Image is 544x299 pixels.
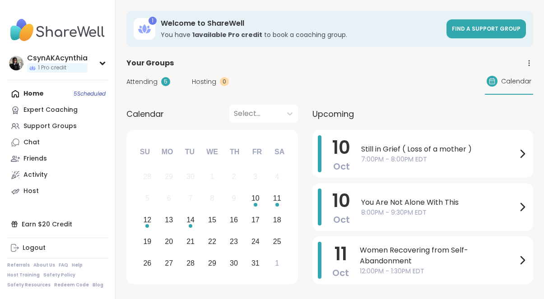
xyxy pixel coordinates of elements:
[165,170,173,183] div: 29
[7,216,108,232] div: Earn $20 Credit
[161,77,170,86] div: 5
[192,30,262,39] b: 1 available Pro credit
[275,170,279,183] div: 4
[360,245,517,267] span: Women Recovering from Self-Abandonment
[43,272,75,278] a: Safety Policy
[126,58,174,69] span: Your Groups
[180,142,200,162] div: Tu
[251,235,260,248] div: 24
[186,170,195,183] div: 30
[167,192,171,204] div: 6
[202,142,222,162] div: We
[333,213,350,226] span: Oct
[38,64,66,72] span: 1 Pro credit
[267,211,287,230] div: Choose Saturday, October 18th, 2025
[138,211,157,230] div: Choose Sunday, October 12th, 2025
[332,135,350,160] span: 10
[138,232,157,251] div: Choose Sunday, October 19th, 2025
[224,232,244,251] div: Choose Thursday, October 23rd, 2025
[251,192,260,204] div: 10
[247,142,267,162] div: Fr
[135,142,155,162] div: Su
[208,257,216,269] div: 29
[7,262,30,268] a: Referrals
[157,142,177,162] div: Mo
[7,272,40,278] a: Host Training
[361,155,517,164] span: 7:00PM - 8:00PM EDT
[224,211,244,230] div: Choose Thursday, October 16th, 2025
[138,189,157,208] div: Not available Sunday, October 5th, 2025
[7,183,108,199] a: Host
[267,253,287,273] div: Choose Saturday, November 1st, 2025
[192,77,216,87] span: Hosting
[361,208,517,217] span: 8:00PM - 9:30PM EDT
[225,142,245,162] div: Th
[186,257,195,269] div: 28
[145,192,149,204] div: 5
[208,235,216,248] div: 22
[181,211,200,230] div: Choose Tuesday, October 14th, 2025
[143,235,151,248] div: 19
[7,282,51,288] a: Safety Resources
[332,188,350,213] span: 10
[267,167,287,187] div: Not available Saturday, October 4th, 2025
[186,214,195,226] div: 14
[9,56,23,70] img: CsynAKAcynthia
[203,253,222,273] div: Choose Wednesday, October 29th, 2025
[246,189,265,208] div: Choose Friday, October 10th, 2025
[126,108,164,120] span: Calendar
[138,167,157,187] div: Not available Sunday, September 28th, 2025
[361,197,517,208] span: You Are Not Alone With This
[7,134,108,151] a: Chat
[224,167,244,187] div: Not available Thursday, October 2nd, 2025
[54,282,89,288] a: Redeem Code
[161,30,441,39] h3: You have to book a coaching group.
[138,253,157,273] div: Choose Sunday, October 26th, 2025
[27,53,88,63] div: CsynAKAcynthia
[165,235,173,248] div: 20
[203,232,222,251] div: Choose Wednesday, October 22nd, 2025
[7,118,108,134] a: Support Groups
[360,267,517,276] span: 12:00PM - 1:30PM EDT
[186,235,195,248] div: 21
[230,214,238,226] div: 16
[246,211,265,230] div: Choose Friday, October 17th, 2025
[23,154,47,163] div: Friends
[246,232,265,251] div: Choose Friday, October 24th, 2025
[181,253,200,273] div: Choose Tuesday, October 28th, 2025
[230,257,238,269] div: 30
[165,214,173,226] div: 13
[93,282,103,288] a: Blog
[203,211,222,230] div: Choose Wednesday, October 15th, 2025
[203,189,222,208] div: Not available Wednesday, October 8th, 2025
[312,108,354,120] span: Upcoming
[159,232,179,251] div: Choose Monday, October 20th, 2025
[335,241,347,267] span: 11
[232,170,236,183] div: 2
[232,192,236,204] div: 9
[210,192,214,204] div: 8
[126,77,158,87] span: Attending
[159,167,179,187] div: Not available Monday, September 29th, 2025
[72,262,83,268] a: Help
[165,257,173,269] div: 27
[332,267,349,279] span: Oct
[251,257,260,269] div: 31
[273,214,281,226] div: 18
[246,253,265,273] div: Choose Friday, October 31st, 2025
[270,142,289,162] div: Sa
[224,189,244,208] div: Not available Thursday, October 9th, 2025
[143,170,151,183] div: 28
[181,189,200,208] div: Not available Tuesday, October 7th, 2025
[59,262,68,268] a: FAQ
[159,189,179,208] div: Not available Monday, October 6th, 2025
[7,102,108,118] a: Expert Coaching
[501,77,531,86] span: Calendar
[333,160,350,173] span: Oct
[273,235,281,248] div: 25
[7,14,108,46] img: ShareWell Nav Logo
[181,232,200,251] div: Choose Tuesday, October 21st, 2025
[159,211,179,230] div: Choose Monday, October 13th, 2025
[7,240,108,256] a: Logout
[275,257,279,269] div: 1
